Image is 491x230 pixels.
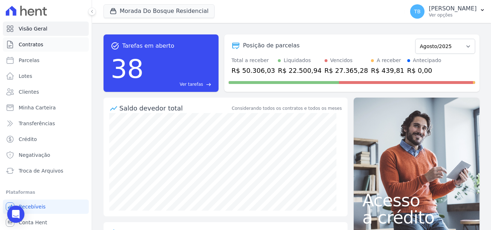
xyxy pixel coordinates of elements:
[19,104,56,111] span: Minha Carteira
[3,53,89,67] a: Parcelas
[413,57,441,64] div: Antecipado
[330,57,353,64] div: Vencidos
[3,200,89,214] a: Recebíveis
[414,9,421,14] span: TB
[19,25,47,32] span: Visão Geral
[147,81,211,88] a: Ver tarefas east
[3,85,89,99] a: Clientes
[278,66,321,75] div: R$ 22.500,94
[7,206,24,223] div: Open Intercom Messenger
[19,72,32,80] span: Lotes
[19,167,63,174] span: Troca de Arquivos
[122,42,174,50] span: Tarefas em aberto
[325,66,368,75] div: R$ 27.365,28
[3,148,89,162] a: Negativação
[19,203,46,210] span: Recebíveis
[3,69,89,83] a: Lotes
[206,82,211,87] span: east
[231,57,275,64] div: Total a receber
[429,5,477,12] p: [PERSON_NAME]
[19,136,37,143] span: Crédito
[6,188,86,197] div: Plataformas
[19,151,50,159] span: Negativação
[3,22,89,36] a: Visão Geral
[19,88,39,95] span: Clientes
[111,42,119,50] span: task_alt
[362,209,471,226] span: a crédito
[377,57,401,64] div: A receber
[429,12,477,18] p: Ver opções
[19,57,40,64] span: Parcelas
[243,41,300,50] div: Posição de parcelas
[284,57,311,64] div: Liquidados
[19,219,47,226] span: Conta Hent
[231,66,275,75] div: R$ 50.306,03
[3,100,89,115] a: Minha Carteira
[3,215,89,230] a: Conta Hent
[111,50,144,88] div: 38
[19,120,55,127] span: Transferências
[19,41,43,48] span: Contratos
[362,192,471,209] span: Acesso
[3,132,89,146] a: Crédito
[180,81,203,88] span: Ver tarefas
[232,105,342,112] div: Considerando todos os contratos e todos os meses
[119,103,230,113] div: Saldo devedor total
[3,37,89,52] a: Contratos
[404,1,491,22] button: TB [PERSON_NAME] Ver opções
[3,116,89,131] a: Transferências
[104,4,215,18] button: Morada Do Bosque Residencial
[3,164,89,178] a: Troca de Arquivos
[371,66,404,75] div: R$ 439,81
[407,66,441,75] div: R$ 0,00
